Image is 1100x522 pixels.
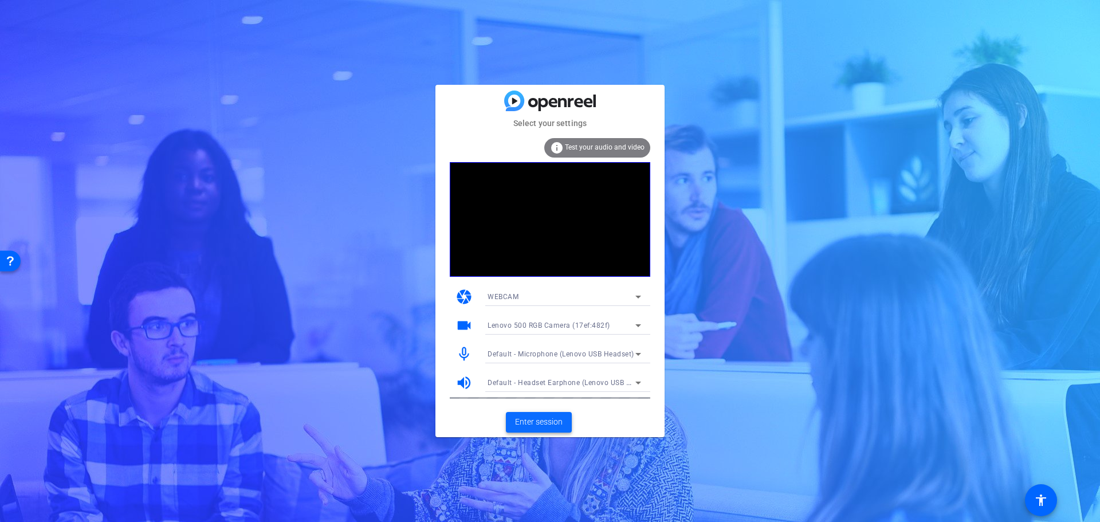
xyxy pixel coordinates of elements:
span: Test your audio and video [565,143,645,151]
mat-icon: accessibility [1034,493,1048,507]
mat-icon: info [550,141,564,155]
mat-card-subtitle: Select your settings [435,117,665,129]
img: blue-gradient.svg [504,91,596,111]
button: Enter session [506,412,572,433]
mat-icon: volume_up [455,374,473,391]
span: Lenovo 500 RGB Camera (17ef:482f) [488,321,610,329]
span: WEBCAM [488,293,518,301]
span: Default - Headset Earphone (Lenovo USB Headset) [488,378,657,387]
mat-icon: camera [455,288,473,305]
mat-icon: mic_none [455,346,473,363]
span: Enter session [515,416,563,428]
span: Default - Microphone (Lenovo USB Headset) [488,350,634,358]
mat-icon: videocam [455,317,473,334]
